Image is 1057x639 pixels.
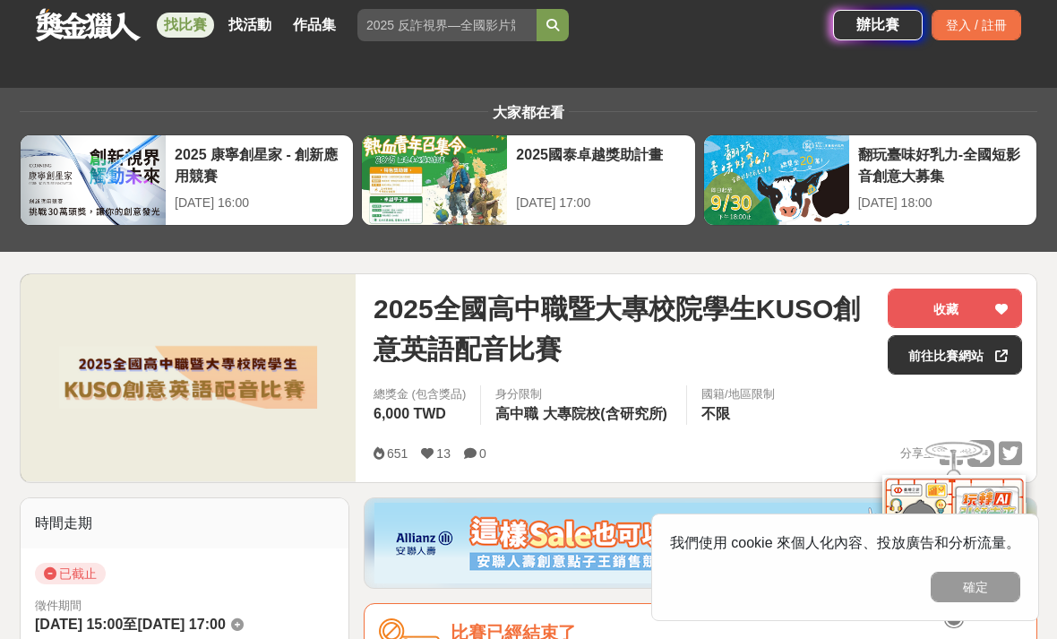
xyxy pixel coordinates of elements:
[701,406,730,421] span: 不限
[833,10,923,40] a: 辦比賽
[123,617,137,632] span: 至
[882,475,1026,594] img: d2146d9a-e6f6-4337-9592-8cefde37ba6b.png
[374,385,466,403] span: 總獎金 (包含獎品)
[479,446,486,461] span: 0
[516,144,685,185] div: 2025國泰卓越獎助計畫
[888,289,1022,328] button: 收藏
[931,572,1020,602] button: 確定
[157,13,214,38] a: 找比賽
[932,10,1021,40] div: 登入 / 註冊
[357,9,537,41] input: 2025 反詐視界—全國影片競賽
[858,194,1027,212] div: [DATE] 18:00
[137,617,225,632] span: [DATE] 17:00
[21,498,348,548] div: 時間走期
[495,385,672,403] div: 身分限制
[670,535,1020,550] span: 我們使用 cookie 來個人化內容、投放廣告和分析流量。
[20,134,354,226] a: 2025 康寧創星家 - 創新應用競賽[DATE] 16:00
[701,385,775,403] div: 國籍/地區限制
[221,13,279,38] a: 找活動
[361,134,695,226] a: 2025國泰卓越獎助計畫[DATE] 17:00
[495,406,538,421] span: 高中職
[35,617,123,632] span: [DATE] 15:00
[436,446,451,461] span: 13
[286,13,343,38] a: 作品集
[21,274,356,481] img: Cover Image
[374,406,446,421] span: 6,000 TWD
[374,289,873,369] span: 2025全國高中職暨大專校院學生KUSO創意英語配音比賽
[703,134,1037,226] a: 翻玩臺味好乳力-全國短影音創意大募集[DATE] 18:00
[35,563,106,584] span: 已截止
[374,503,1027,583] img: dcc59076-91c0-4acb-9c6b-a1d413182f46.png
[175,144,344,185] div: 2025 康寧創星家 - 創新應用競賽
[543,406,667,421] span: 大專院校(含研究所)
[858,144,1027,185] div: 翻玩臺味好乳力-全國短影音創意大募集
[175,194,344,212] div: [DATE] 16:00
[35,599,82,612] span: 徵件期間
[516,194,685,212] div: [DATE] 17:00
[888,335,1022,375] a: 前往比賽網站
[488,105,569,120] span: 大家都在看
[387,446,408,461] span: 651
